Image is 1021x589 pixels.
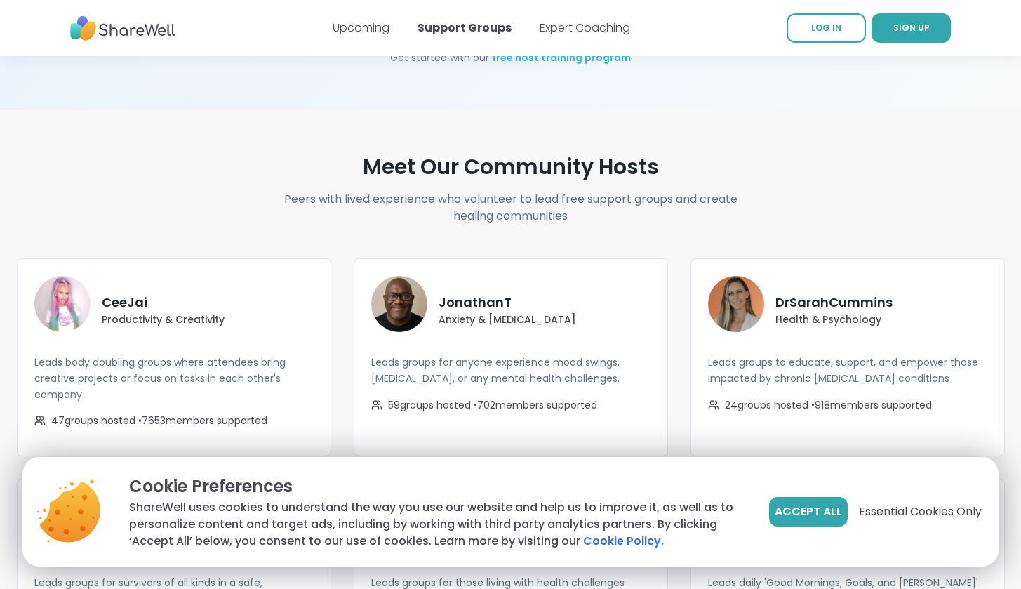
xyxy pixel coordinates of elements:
[439,293,576,312] p: JonathanT
[17,154,1005,180] h3: Meet Our Community Hosts
[418,20,512,36] a: Support Groups
[439,312,576,326] p: Anxiety & [MEDICAL_DATA]
[102,293,225,312] p: CeeJai
[34,276,91,332] img: CeeJai
[775,293,893,312] p: DrSarahCummins
[708,276,764,332] img: DrSarahCummins
[787,13,866,43] a: LOG IN
[102,312,225,326] p: Productivity & Creativity
[811,22,841,34] span: LOG IN
[583,533,664,550] a: Cookie Policy.
[388,398,597,412] span: 59 groups hosted • 702 members supported
[129,499,747,550] p: ShareWell uses cookies to understand the way you use our website and help us to improve it, as we...
[769,497,848,527] button: Accept All
[540,20,630,36] a: Expert Coaching
[371,355,650,387] p: Leads groups for anyone experience mood swings, [MEDICAL_DATA], or any mental health challenges.
[17,51,1005,65] p: Get started with our
[371,276,427,332] img: JonathanT
[492,51,631,65] a: free host training program
[859,503,982,520] span: Essential Cookies Only
[34,355,314,402] p: Leads body doubling groups where attendees bring creative projects or focus on tasks in each othe...
[129,474,747,499] p: Cookie Preferences
[872,13,951,43] a: SIGN UP
[70,9,175,48] img: ShareWell Nav Logo
[708,355,987,387] p: Leads groups to educate, support, and empower those impacted by chronic [MEDICAL_DATA] conditions
[51,413,267,428] span: 47 groups hosted • 7653 members supported
[775,312,893,326] p: Health & Psychology
[725,398,932,412] span: 24 groups hosted • 918 members supported
[775,503,842,520] span: Accept All
[893,22,930,34] span: SIGN UP
[241,191,780,225] h4: Peers with lived experience who volunteer to lead free support groups and create healing communities
[333,20,389,36] a: Upcoming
